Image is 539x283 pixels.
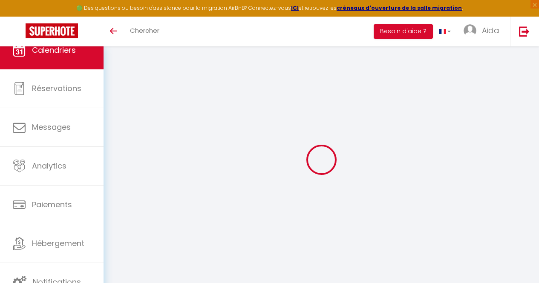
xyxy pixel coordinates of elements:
span: Analytics [32,160,66,171]
a: ... Aida [457,17,510,46]
span: Chercher [130,26,159,35]
img: ... [464,24,476,37]
span: Réservations [32,83,81,94]
button: Besoin d'aide ? [374,24,433,39]
span: Hébergement [32,238,84,249]
span: Messages [32,122,71,132]
img: Super Booking [26,23,78,38]
iframe: Chat [503,245,533,277]
span: Paiements [32,199,72,210]
a: créneaux d'ouverture de la salle migration [337,4,462,11]
a: Chercher [124,17,166,46]
img: logout [519,26,530,37]
span: Aida [482,25,499,36]
a: ICI [291,4,299,11]
span: Calendriers [32,45,76,55]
